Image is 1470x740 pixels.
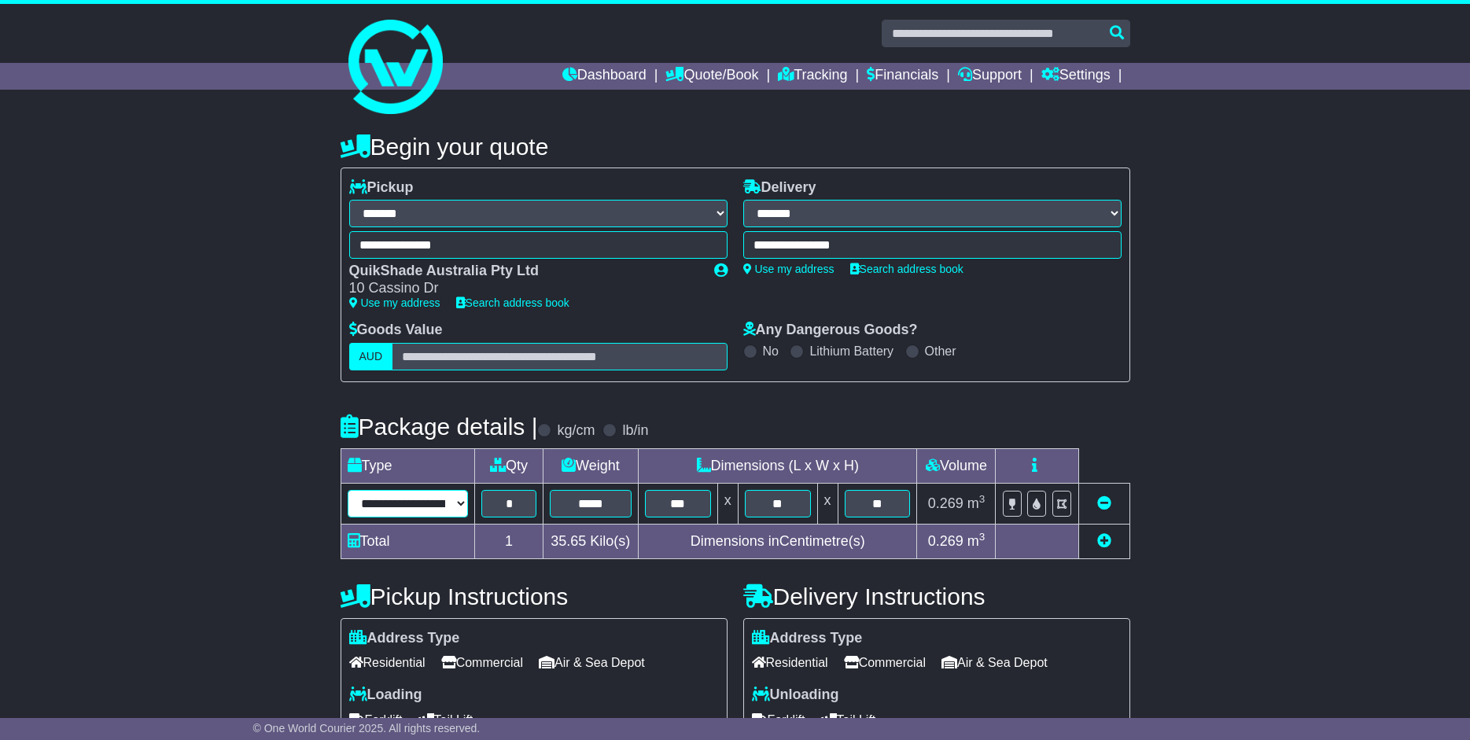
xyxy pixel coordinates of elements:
[778,63,847,90] a: Tracking
[1041,63,1111,90] a: Settings
[752,630,863,647] label: Address Type
[979,493,986,505] sup: 3
[717,483,738,524] td: x
[562,63,647,90] a: Dashboard
[867,63,938,90] a: Financials
[752,687,839,704] label: Unloading
[349,650,426,675] span: Residential
[1097,495,1111,511] a: Remove this item
[341,448,475,483] td: Type
[341,414,538,440] h4: Package details |
[743,584,1130,609] h4: Delivery Instructions
[349,343,393,370] label: AUD
[821,708,876,732] span: Tail Lift
[418,708,473,732] span: Tail Lift
[743,263,834,275] a: Use my address
[967,495,986,511] span: m
[844,650,926,675] span: Commercial
[817,483,838,524] td: x
[967,533,986,549] span: m
[928,495,963,511] span: 0.269
[979,531,986,543] sup: 3
[958,63,1022,90] a: Support
[752,650,828,675] span: Residential
[341,134,1130,160] h4: Begin your quote
[349,179,414,197] label: Pickup
[341,524,475,558] td: Total
[638,524,917,558] td: Dimensions in Centimetre(s)
[925,344,956,359] label: Other
[475,448,543,483] td: Qty
[543,448,638,483] td: Weight
[928,533,963,549] span: 0.269
[551,533,586,549] span: 35.65
[441,650,523,675] span: Commercial
[543,524,638,558] td: Kilo(s)
[752,708,805,732] span: Forklift
[341,584,728,609] h4: Pickup Instructions
[743,179,816,197] label: Delivery
[850,263,963,275] a: Search address book
[941,650,1048,675] span: Air & Sea Depot
[349,263,698,280] div: QuikShade Australia Pty Ltd
[557,422,595,440] label: kg/cm
[349,322,443,339] label: Goods Value
[456,296,569,309] a: Search address book
[349,280,698,297] div: 10 Cassino Dr
[743,322,918,339] label: Any Dangerous Goods?
[917,448,996,483] td: Volume
[475,524,543,558] td: 1
[539,650,645,675] span: Air & Sea Depot
[1097,533,1111,549] a: Add new item
[349,687,422,704] label: Loading
[763,344,779,359] label: No
[349,296,440,309] a: Use my address
[253,722,481,734] span: © One World Courier 2025. All rights reserved.
[349,630,460,647] label: Address Type
[665,63,758,90] a: Quote/Book
[809,344,893,359] label: Lithium Battery
[622,422,648,440] label: lb/in
[349,708,403,732] span: Forklift
[638,448,917,483] td: Dimensions (L x W x H)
